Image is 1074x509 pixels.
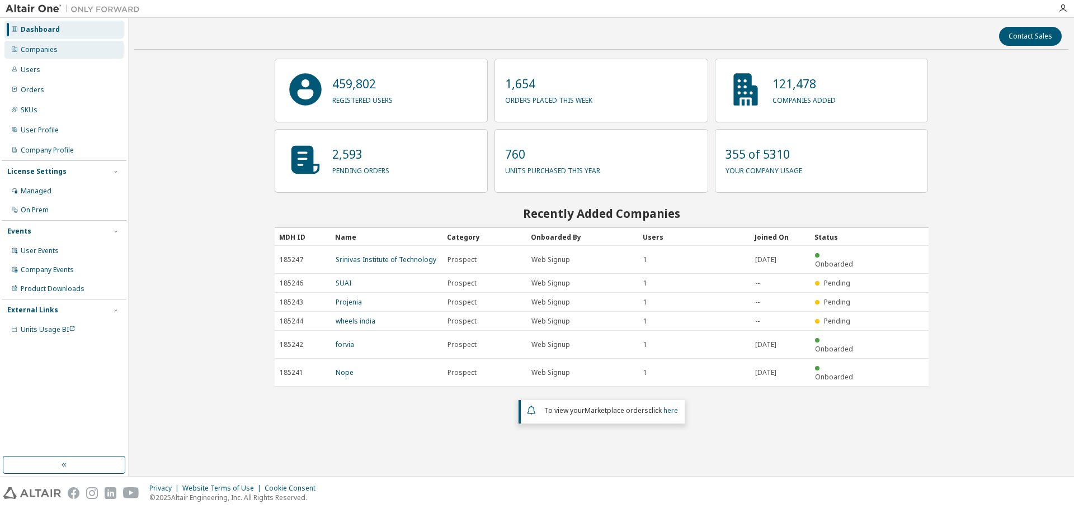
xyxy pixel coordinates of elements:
[265,484,322,493] div: Cookie Consent
[332,163,389,175] p: pending orders
[663,406,678,415] a: here
[336,368,354,377] a: Nope
[824,316,850,326] span: Pending
[643,317,647,326] span: 1
[755,340,776,349] span: [DATE]
[332,92,393,105] p: registered users
[643,368,647,377] span: 1
[280,279,303,288] span: 185246
[21,146,74,155] div: Company Profile
[755,255,776,264] span: [DATE]
[21,25,60,34] div: Dashboard
[332,146,389,163] p: 2,593
[531,279,570,288] span: Web Signup
[21,325,76,334] span: Units Usage BI
[447,340,477,349] span: Prospect
[755,317,760,326] span: --
[279,228,326,246] div: MDH ID
[824,297,850,307] span: Pending
[3,487,61,499] img: altair_logo.svg
[824,278,850,288] span: Pending
[7,306,58,315] div: External Links
[772,75,836,92] p: 121,478
[21,106,37,115] div: SKUs
[21,187,51,196] div: Managed
[447,255,477,264] span: Prospect
[544,406,678,415] span: To view your click
[280,255,303,264] span: 185247
[755,298,760,307] span: --
[447,317,477,326] span: Prospect
[6,3,145,15] img: Altair One
[505,75,592,92] p: 1,654
[447,368,477,377] span: Prospect
[280,317,303,326] span: 185244
[755,368,776,377] span: [DATE]
[643,279,647,288] span: 1
[585,406,648,415] em: Marketplace orders
[21,284,84,293] div: Product Downloads
[21,206,49,215] div: On Prem
[336,316,375,326] a: wheels india
[531,317,570,326] span: Web Signup
[531,340,570,349] span: Web Signup
[505,146,600,163] p: 760
[643,228,746,246] div: Users
[755,279,760,288] span: --
[772,92,836,105] p: companies added
[999,27,1062,46] button: Contact Sales
[815,259,853,269] span: Onboarded
[505,92,592,105] p: orders placed this week
[447,228,522,246] div: Category
[86,487,98,499] img: instagram.svg
[149,493,322,502] p: © 2025 Altair Engineering, Inc. All Rights Reserved.
[68,487,79,499] img: facebook.svg
[335,228,438,246] div: Name
[531,228,634,246] div: Onboarded By
[505,163,600,175] p: units purchased this year
[643,255,647,264] span: 1
[21,265,74,274] div: Company Events
[7,227,31,236] div: Events
[105,487,116,499] img: linkedin.svg
[21,246,59,255] div: User Events
[21,45,58,54] div: Companies
[7,167,67,176] div: License Settings
[336,297,362,307] a: Projenia
[275,206,929,221] h2: Recently Added Companies
[336,278,351,288] a: SUAI
[336,340,354,349] a: forvia
[531,255,570,264] span: Web Signup
[531,368,570,377] span: Web Signup
[280,340,303,349] span: 185242
[336,255,436,264] a: Srinivas Institute of Technology
[814,228,861,246] div: Status
[815,372,853,382] span: Onboarded
[21,85,44,94] div: Orders
[531,298,570,307] span: Web Signup
[332,75,393,92] p: 459,802
[182,484,265,493] div: Website Terms of Use
[643,298,647,307] span: 1
[815,344,853,354] span: Onboarded
[21,65,40,74] div: Users
[447,279,477,288] span: Prospect
[123,487,139,499] img: youtube.svg
[726,146,802,163] p: 355 of 5310
[643,340,647,349] span: 1
[280,298,303,307] span: 185243
[755,228,805,246] div: Joined On
[149,484,182,493] div: Privacy
[280,368,303,377] span: 185241
[726,163,802,175] p: your company usage
[21,126,59,135] div: User Profile
[447,298,477,307] span: Prospect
